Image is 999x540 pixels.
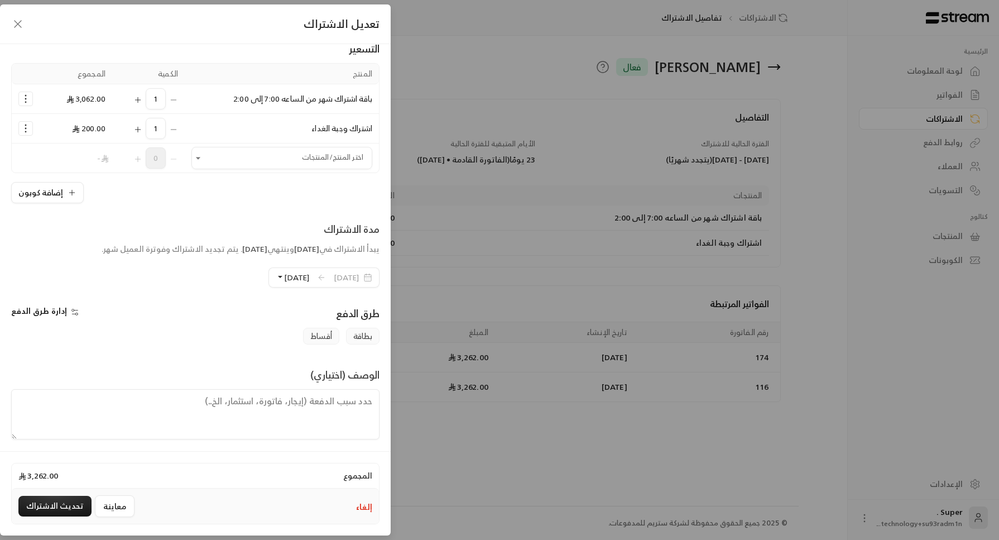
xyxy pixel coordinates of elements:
span: 1 [146,118,166,139]
span: 200.00 [72,121,105,135]
span: تعديل الاشتراك [304,14,380,34]
span: باقة اشتراك شهر من الساعه 7:00 إلى 2:00 [234,92,372,106]
span: [DATE] [243,242,267,256]
span: [DATE] [294,242,319,256]
span: إدارة طرق الدفع [11,304,67,318]
th: المنتج [185,64,379,84]
span: بطاقة [346,328,380,345]
div: مدة الاشتراك [102,221,380,237]
div: يبدأ الاشتراك في وينتهي . يتم تجديد الاشتراك وفوترة العميل شهر. [102,243,380,255]
span: 0 [146,147,166,169]
button: تحديث الاشتراك [18,496,92,517]
th: المجموع [40,64,112,84]
div: التسعير [11,41,380,56]
button: معاينة [95,495,135,517]
span: أقساط [303,328,339,345]
button: إضافة كوبون [11,182,84,203]
span: [DATE] [284,270,309,284]
span: المجموع [343,470,372,481]
span: 1 [146,88,166,109]
span: 3,262.00 [18,470,58,481]
span: طرق الدفع [336,304,380,322]
button: Open [191,151,205,165]
span: اشتراك وجبة الغداء [311,121,372,135]
table: Selected Products [11,63,380,173]
div: الوصف (اختياري) [310,367,380,383]
button: إلغاء [356,501,372,513]
span: 3,062.00 [66,92,105,106]
th: الكمية [112,64,185,84]
td: - [40,144,112,173]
